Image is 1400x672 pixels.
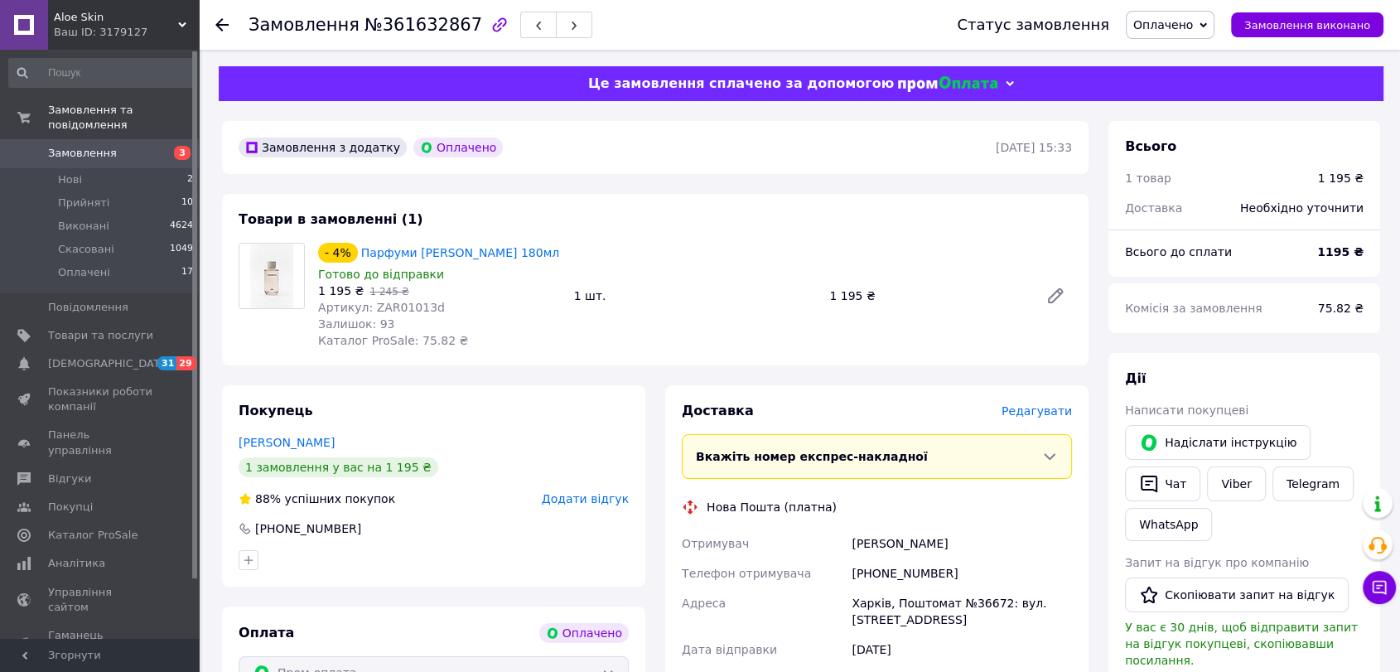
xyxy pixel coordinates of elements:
span: Показники роботи компанії [48,384,153,414]
span: 17 [181,265,193,280]
button: Чат з покупцем [1363,571,1396,604]
span: Написати покупцеві [1125,404,1248,417]
span: Всього [1125,138,1176,154]
span: Замовлення виконано [1244,19,1370,31]
span: Товари та послуги [48,328,153,343]
span: Доставка [682,403,754,418]
a: Парфуми [PERSON_NAME] 180мл [361,246,559,259]
button: Чат [1125,467,1200,501]
span: Доставка [1125,201,1182,215]
span: Артикул: ZAR01013d [318,301,445,314]
div: Оплачено [413,138,503,157]
div: Оплачено [539,623,629,643]
a: [PERSON_NAME] [239,436,335,449]
span: Замовлення [249,15,360,35]
b: 1195 ₴ [1317,245,1364,259]
span: Оплачені [58,265,110,280]
span: У вас є 30 днів, щоб відправити запит на відгук покупцеві, скопіювавши посилання. [1125,621,1358,667]
span: Дії [1125,370,1146,386]
span: 88% [255,492,281,505]
div: Харків, Поштомат №36672: вул. [STREET_ADDRESS] [848,588,1075,635]
span: 29 [176,356,196,370]
div: [PHONE_NUMBER] [848,558,1075,588]
span: 2 [187,172,193,187]
span: Управління сайтом [48,585,153,615]
span: Редагувати [1002,404,1072,418]
div: [PHONE_NUMBER] [253,520,363,537]
a: WhatsApp [1125,508,1212,541]
div: - 4% [318,243,358,263]
span: Гаманець компанії [48,628,153,658]
span: [DEMOGRAPHIC_DATA] [48,356,171,371]
span: Дата відправки [682,643,777,656]
div: Нова Пошта (платна) [702,499,841,515]
div: [PERSON_NAME] [848,529,1075,558]
span: Aloe Skin [54,10,178,25]
span: Оплата [239,625,294,641]
span: Оплачено [1133,18,1193,31]
span: Каталог ProSale [48,528,138,543]
span: Відгуки [48,471,91,486]
span: 75.82 ₴ [1318,302,1364,315]
span: 31 [157,356,176,370]
span: 3 [174,146,191,160]
span: Додати відгук [542,492,629,505]
span: Всього до сплати [1125,245,1232,259]
a: Редагувати [1039,279,1072,312]
div: Ваш ID: 3179127 [54,25,199,40]
time: [DATE] 15:33 [996,141,1072,154]
img: evopay logo [898,76,997,92]
span: Отримувач [682,537,749,550]
a: Viber [1207,467,1265,501]
span: Замовлення [48,146,117,161]
span: 10 [181,196,193,210]
span: Товари в замовленні (1) [239,211,423,227]
img: Парфуми Zara Wonder Rose 180мл [250,244,293,308]
span: 4624 [170,219,193,234]
span: Прийняті [58,196,109,210]
span: 1 товар [1125,172,1171,185]
div: 1 195 ₴ [1318,170,1364,186]
input: Пошук [8,58,195,88]
span: Комісія за замовлення [1125,302,1262,315]
div: Статус замовлення [957,17,1109,33]
div: успішних покупок [239,491,395,507]
div: 1 195 ₴ [823,284,1032,307]
span: Покупці [48,500,93,515]
div: Повернутися назад [215,17,229,33]
div: [DATE] [848,635,1075,665]
span: Каталог ProSale: 75.82 ₴ [318,334,468,347]
span: Готово до відправки [318,268,444,281]
span: Адреса [682,597,726,610]
span: Панель управління [48,428,153,457]
span: Покупець [239,403,313,418]
span: Запит на відгук про компанію [1125,556,1309,569]
button: Скопіювати запит на відгук [1125,578,1349,612]
div: 1 замовлення у вас на 1 195 ₴ [239,457,438,477]
span: 1 245 ₴ [369,286,408,297]
span: 1049 [170,242,193,257]
div: Необхідно уточнити [1230,190,1373,226]
div: Замовлення з додатку [239,138,407,157]
span: Скасовані [58,242,114,257]
span: Вкажіть номер експрес-накладної [696,450,928,463]
span: Замовлення та повідомлення [48,103,199,133]
div: 1 шт. [567,284,823,307]
span: Залишок: 93 [318,317,394,331]
span: Повідомлення [48,300,128,315]
button: Надіслати інструкцію [1125,425,1311,460]
span: Виконані [58,219,109,234]
span: №361632867 [364,15,482,35]
span: Це замовлення сплачено за допомогою [588,75,894,91]
span: Аналітика [48,556,105,571]
button: Замовлення виконано [1231,12,1383,37]
span: Нові [58,172,82,187]
a: Telegram [1272,467,1354,501]
span: Телефон отримувача [682,567,811,580]
span: 1 195 ₴ [318,284,364,297]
